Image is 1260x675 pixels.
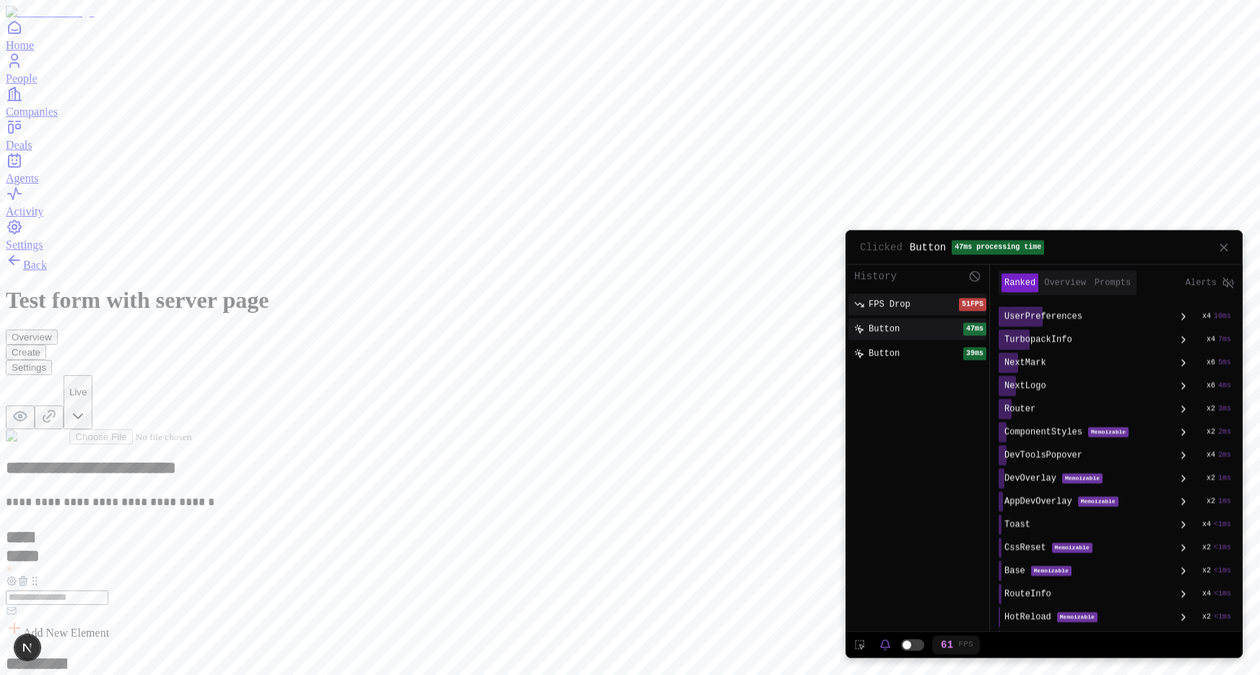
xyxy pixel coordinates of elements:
[6,119,1254,151] a: Deals
[6,152,1254,184] a: Agents
[6,19,1254,51] a: Home
[6,259,47,271] a: Back
[6,360,52,375] button: Settings
[6,218,1254,251] a: Settings
[6,139,32,151] span: Deals
[6,238,43,251] span: Settings
[6,185,1254,218] a: Activity
[6,287,1254,314] h1: Test form with server page
[6,172,38,184] span: Agents
[6,345,46,360] button: Create
[6,39,34,51] span: Home
[6,52,1254,85] a: People
[6,6,95,19] img: Item Brain Logo
[6,72,38,85] span: People
[6,85,1254,118] a: Companies
[6,330,58,345] button: Overview
[6,106,58,118] span: Companies
[6,205,43,218] span: Activity
[23,627,109,639] span: Add New Element
[6,430,69,443] img: Form Logo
